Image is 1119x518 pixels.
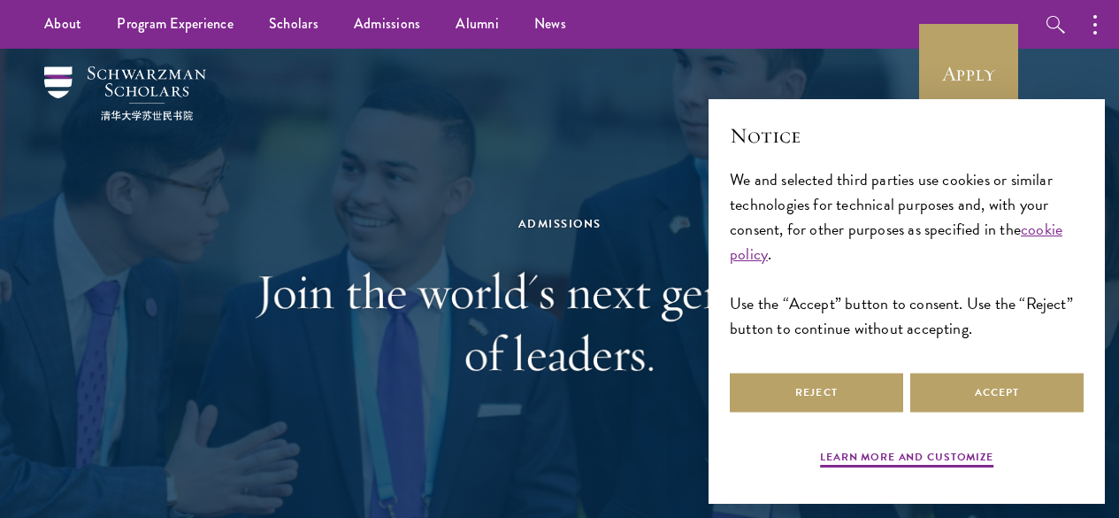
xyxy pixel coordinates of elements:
a: cookie policy [730,217,1062,266]
button: Reject [730,373,903,413]
div: We and selected third parties use cookies or similar technologies for technical purposes and, wit... [730,167,1084,342]
div: Admissions [255,214,865,234]
button: Learn more and customize [820,449,993,470]
img: Schwarzman Scholars [44,66,206,120]
button: Accept [910,373,1084,413]
h2: Notice [730,120,1084,151]
h1: Join the world's next generation of leaders. [255,260,865,384]
a: Apply [919,24,1018,123]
